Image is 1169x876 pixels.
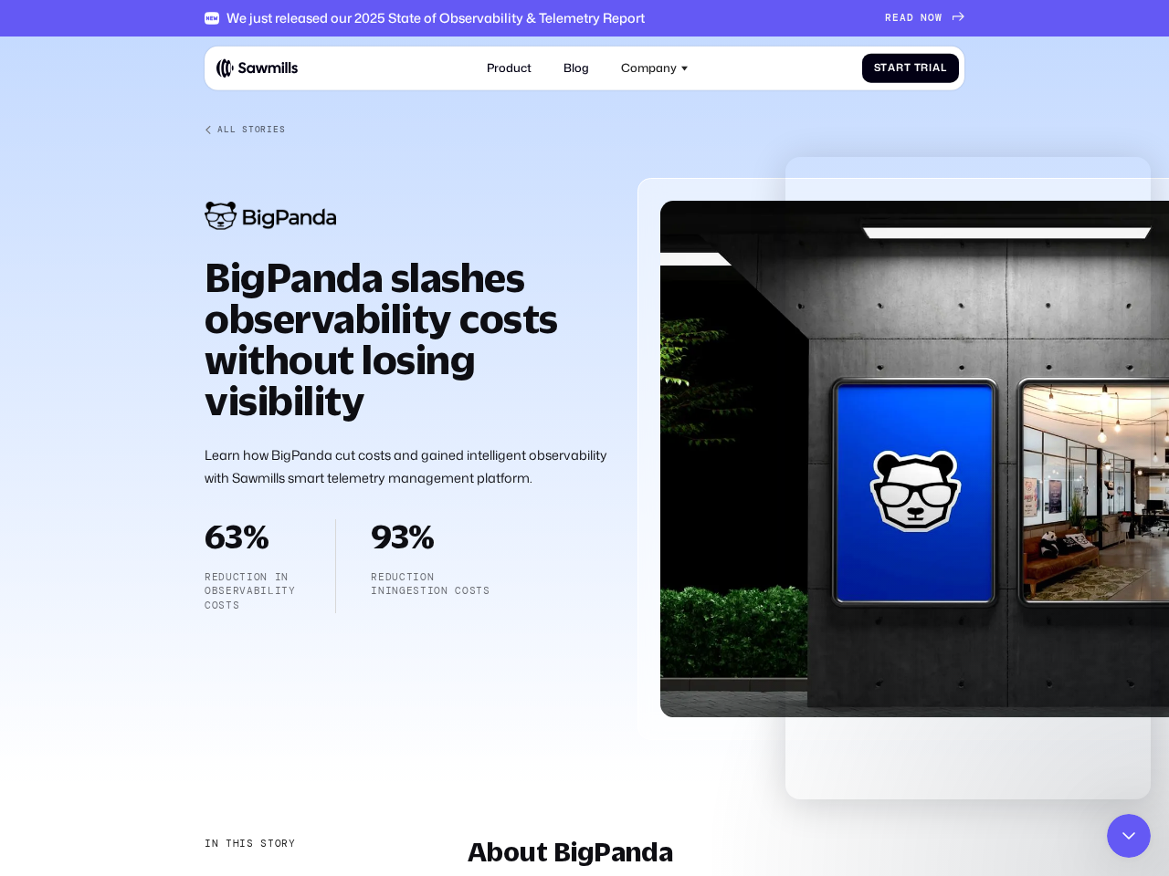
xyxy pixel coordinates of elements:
a: All Stories [205,124,964,135]
p: reduction iningestion costs [371,570,490,599]
span: S [874,62,881,74]
span: O [928,12,935,24]
div: In this story [205,837,296,851]
span: W [935,12,943,24]
div: Company [621,61,677,75]
span: a [888,62,896,74]
span: D [907,12,914,24]
span: t [904,62,911,74]
span: r [921,62,929,74]
span: R [885,12,892,24]
a: Product [478,52,540,84]
p: Learn how BigPanda cut costs and gained intelligent observability with Sawmills smart telemetry m... [205,443,609,491]
span: N [921,12,928,24]
span: a [932,62,941,74]
h2: 63% [205,519,300,552]
div: Company [613,52,698,84]
iframe: Intercom live chat [785,157,1151,799]
a: StartTrial [862,53,959,83]
span: T [914,62,922,74]
iframe: Intercom live chat [1107,814,1151,858]
h2: About BigPanda [468,837,964,866]
h1: BigPanda slashes observability costs without losing visibility [205,256,609,421]
a: Blog [554,52,597,84]
span: l [941,62,947,74]
span: i [929,62,932,74]
div: All Stories [217,124,285,135]
a: READNOW [885,12,964,24]
p: Reduction in observability costs [205,570,300,613]
span: t [880,62,888,74]
div: We just released our 2025 State of Observability & Telemetry Report [226,10,645,26]
span: A [900,12,907,24]
span: E [892,12,900,24]
span: r [896,62,904,74]
h2: 93% [371,519,490,552]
